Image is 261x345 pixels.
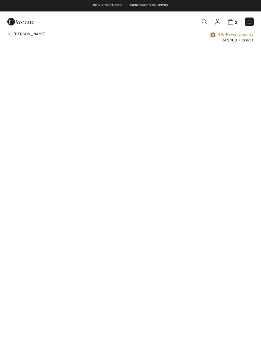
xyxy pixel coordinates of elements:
[202,19,207,25] img: Search
[246,19,253,25] img: Menu
[113,37,253,43] div: CA$ 100 = Credit
[228,18,237,25] a: 2
[210,31,215,37] img: Avenue Rewards
[235,20,237,25] span: 2
[8,32,46,36] span: Hi, [PERSON_NAME]!
[3,31,258,43] a: Hi, [PERSON_NAME]!470 Reward pointsCA$ 100 = Credit
[7,15,34,28] img: 1ère Avenue
[215,19,220,25] img: My Info
[228,19,233,25] img: Shopping Bag
[7,18,34,24] a: 1ère Avenue
[113,31,253,37] span: 470 Reward points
